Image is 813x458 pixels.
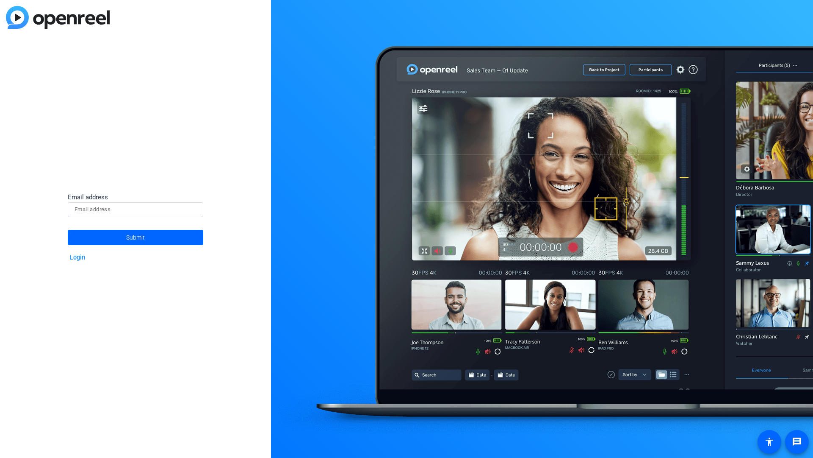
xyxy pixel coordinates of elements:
[68,193,108,201] span: Email address
[68,230,203,245] button: Submit
[764,437,774,447] mat-icon: accessibility
[126,227,145,248] span: Submit
[6,6,110,29] img: blue-gradient.svg
[792,437,802,447] mat-icon: message
[75,204,196,215] input: Email address
[70,254,85,261] a: Login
